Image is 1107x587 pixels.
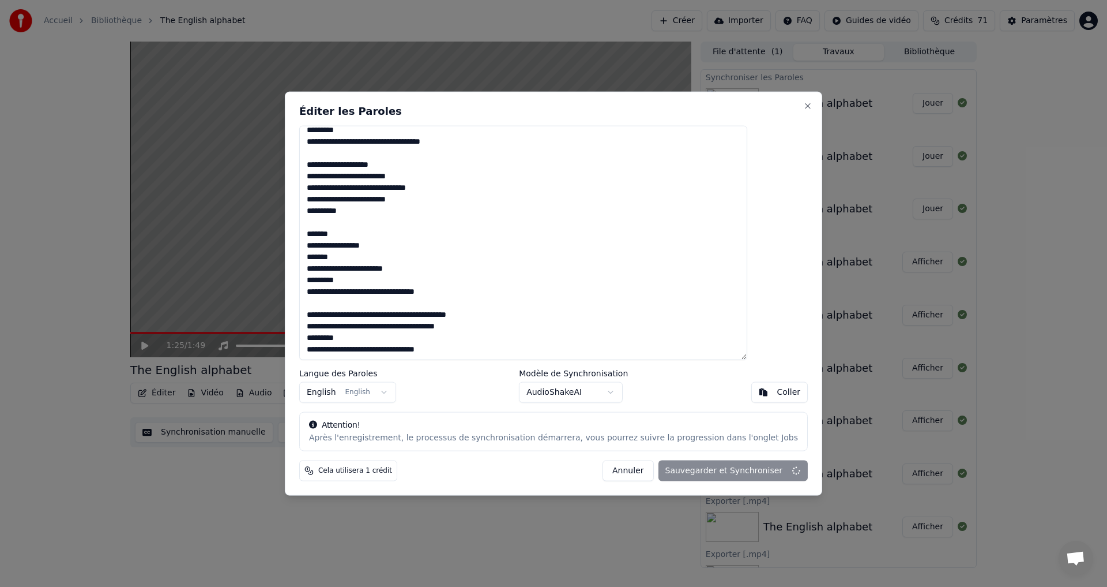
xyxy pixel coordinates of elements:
label: Modèle de Synchronisation [519,369,628,377]
div: Attention! [309,420,798,431]
button: Coller [751,382,808,403]
h2: Éditer les Paroles [299,106,808,116]
button: Annuler [603,461,653,481]
div: Coller [777,387,801,398]
div: Après l'enregistrement, le processus de synchronisation démarrera, vous pourrez suivre la progres... [309,432,798,444]
span: Cela utilisera 1 crédit [318,466,392,476]
label: Langue des Paroles [299,369,396,377]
